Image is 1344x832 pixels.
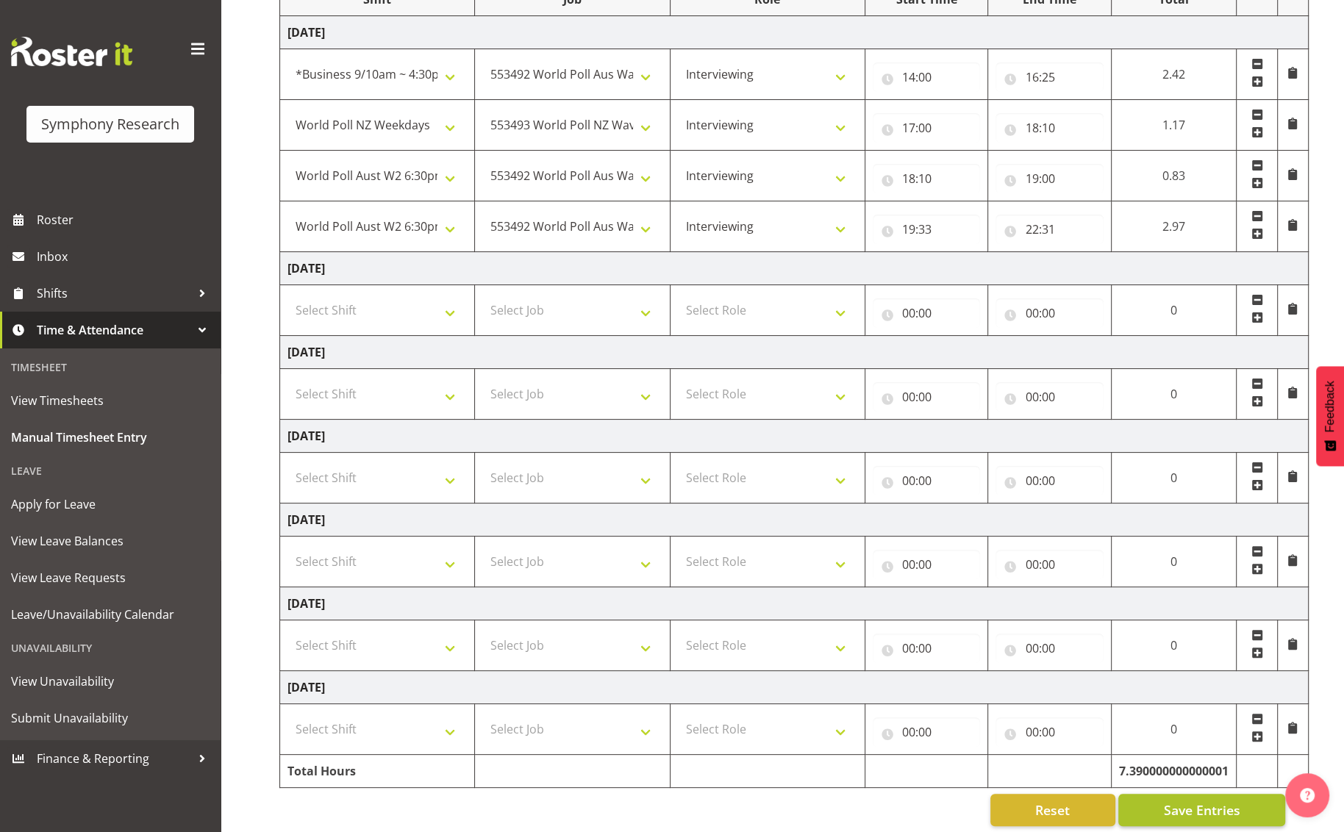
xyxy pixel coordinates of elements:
[873,298,981,328] input: Click to select...
[1112,453,1237,503] td: 0
[996,215,1104,244] input: Click to select...
[1112,369,1237,420] td: 0
[996,62,1104,92] input: Click to select...
[4,382,217,419] a: View Timesheets
[11,37,132,66] img: Rosterit website logo
[4,663,217,700] a: View Unavailability
[873,164,981,193] input: Click to select...
[996,113,1104,143] input: Click to select...
[873,550,981,579] input: Click to select...
[11,707,210,729] span: Submit Unavailability
[280,587,1309,620] td: [DATE]
[11,493,210,515] span: Apply for Leave
[4,523,217,559] a: View Leave Balances
[1035,800,1070,820] span: Reset
[4,486,217,523] a: Apply for Leave
[873,215,981,244] input: Click to select...
[37,747,191,770] span: Finance & Reporting
[996,550,1104,579] input: Click to select...
[1112,285,1237,336] td: 0
[1112,620,1237,671] td: 0
[11,530,210,552] span: View Leave Balances
[996,298,1104,328] input: Click to select...
[37,319,191,341] span: Time & Attendance
[873,466,981,495] input: Click to select...
[11,670,210,692] span: View Unavailability
[1112,704,1237,755] td: 0
[280,336,1309,369] td: [DATE]
[990,794,1115,826] button: Reset
[280,671,1309,704] td: [DATE]
[4,700,217,736] a: Submit Unavailability
[873,717,981,747] input: Click to select...
[1112,151,1237,201] td: 0.83
[1316,366,1344,466] button: Feedback - Show survey
[37,245,213,268] span: Inbox
[41,113,179,135] div: Symphony Research
[11,426,210,448] span: Manual Timesheet Entry
[996,717,1104,747] input: Click to select...
[1112,537,1237,587] td: 0
[996,634,1104,663] input: Click to select...
[1163,800,1240,820] span: Save Entries
[1112,201,1237,252] td: 2.97
[4,559,217,596] a: View Leave Requests
[4,456,217,486] div: Leave
[873,113,981,143] input: Click to select...
[1300,788,1315,803] img: help-xxl-2.png
[873,62,981,92] input: Click to select...
[37,209,213,231] span: Roster
[1323,381,1337,432] span: Feedback
[996,164,1104,193] input: Click to select...
[11,390,210,412] span: View Timesheets
[1112,49,1237,100] td: 2.42
[4,596,217,633] a: Leave/Unavailability Calendar
[280,252,1309,285] td: [DATE]
[996,382,1104,412] input: Click to select...
[11,567,210,589] span: View Leave Requests
[873,634,981,663] input: Click to select...
[1112,755,1237,788] td: 7.390000000000001
[873,382,981,412] input: Click to select...
[280,420,1309,453] td: [DATE]
[11,603,210,625] span: Leave/Unavailability Calendar
[4,633,217,663] div: Unavailability
[4,419,217,456] a: Manual Timesheet Entry
[280,503,1309,537] td: [DATE]
[280,755,475,788] td: Total Hours
[37,282,191,304] span: Shifts
[4,352,217,382] div: Timesheet
[1118,794,1285,826] button: Save Entries
[280,16,1309,49] td: [DATE]
[1112,100,1237,151] td: 1.17
[996,466,1104,495] input: Click to select...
